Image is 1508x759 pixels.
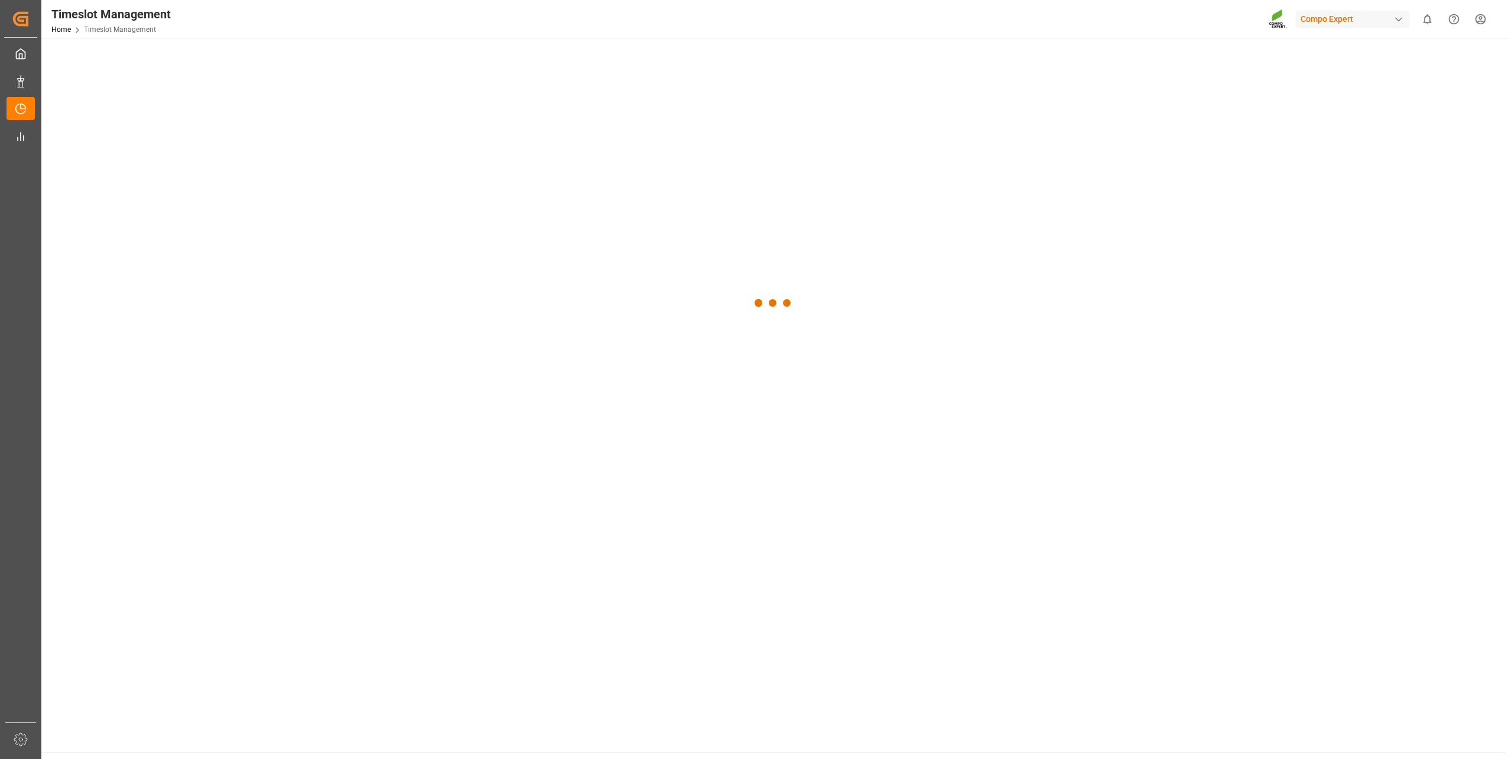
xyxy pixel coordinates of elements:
img: Screenshot%202023-09-29%20at%2010.02.21.png_1712312052.png [1269,9,1288,30]
button: Compo Expert [1296,8,1414,30]
div: Compo Expert [1296,11,1409,28]
a: Home [51,25,71,34]
button: show 0 new notifications [1414,6,1441,33]
div: Timeslot Management [51,5,171,23]
button: Help Center [1441,6,1467,33]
